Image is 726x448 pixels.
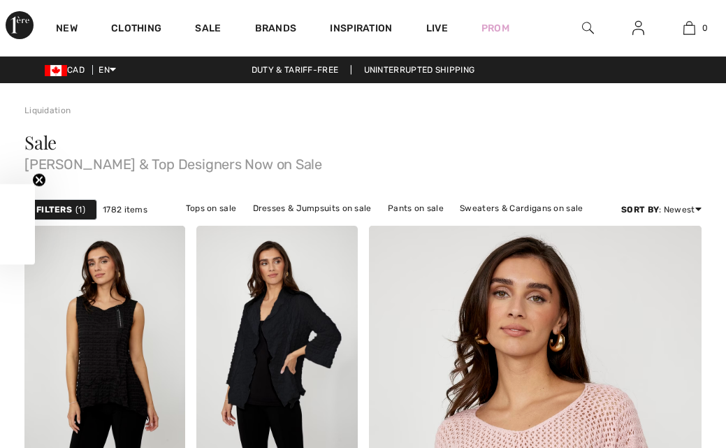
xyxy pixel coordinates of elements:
button: Close teaser [32,173,46,187]
span: 0 [702,22,708,34]
span: [PERSON_NAME] & Top Designers Now on Sale [24,152,702,171]
a: Pants on sale [381,199,451,217]
a: Brands [255,22,297,37]
strong: Filters [36,203,72,216]
img: My Bag [683,20,695,36]
a: Skirts on sale [365,217,434,236]
a: Clothing [111,22,161,37]
a: Sign In [621,20,655,37]
span: Inspiration [330,22,392,37]
a: New [56,22,78,37]
a: Outerwear on sale [437,217,527,236]
a: Tops on sale [179,199,244,217]
span: 1782 items [103,203,147,216]
a: Jackets & Blazers on sale [242,217,363,236]
a: Dresses & Jumpsuits on sale [246,199,379,217]
div: : Newest [621,203,702,216]
span: CAD [45,65,90,75]
a: 0 [665,20,714,36]
a: Live [426,21,448,36]
img: search the website [582,20,594,36]
span: Sale [24,130,57,154]
a: Sweaters & Cardigans on sale [453,199,590,217]
span: 1 [75,203,85,216]
img: My Info [632,20,644,36]
a: Sale [195,22,221,37]
span: EN [99,65,116,75]
img: Canadian Dollar [45,65,67,76]
strong: Sort By [621,205,659,215]
a: Prom [481,21,509,36]
a: Liquidation [24,106,71,115]
img: 1ère Avenue [6,11,34,39]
